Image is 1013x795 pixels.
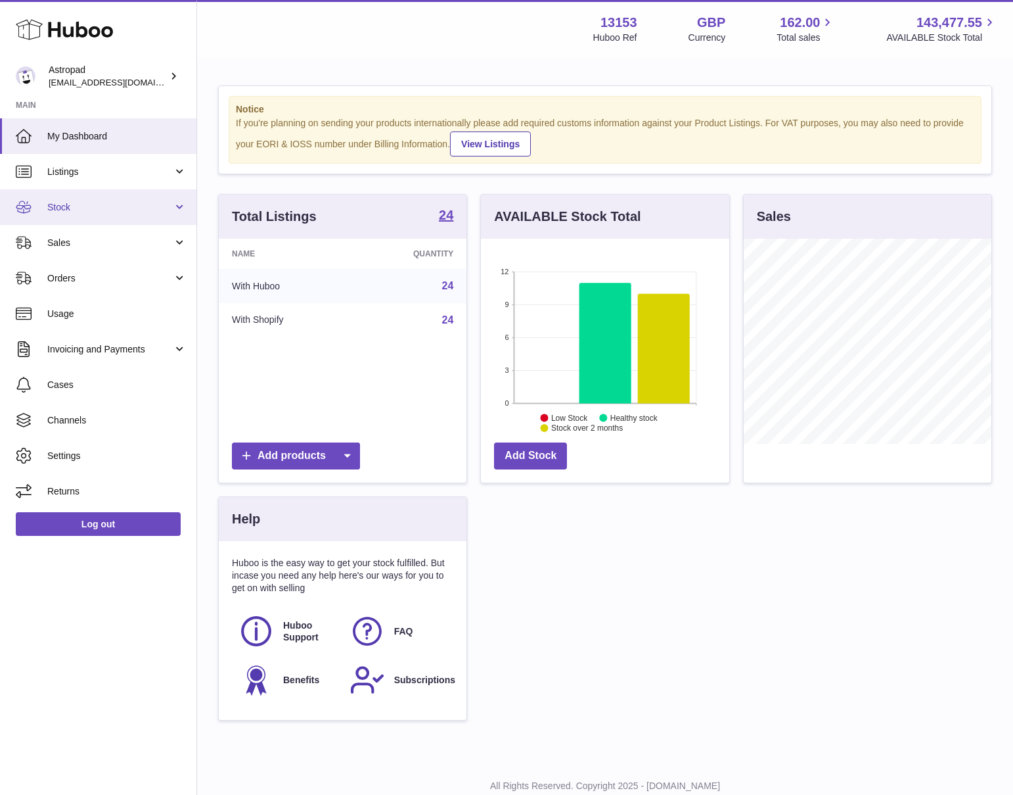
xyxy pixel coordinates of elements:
text: Healthy stock [610,413,658,422]
a: 143,477.55 AVAILABLE Stock Total [886,14,997,44]
text: 0 [505,399,509,407]
span: Usage [47,308,187,320]
text: 3 [505,366,509,374]
a: 24 [442,314,454,325]
th: Quantity [352,239,466,269]
p: Huboo is the easy way to get your stock fulfilled. But incase you need any help here's our ways f... [232,557,453,594]
img: matt@astropad.com [16,66,35,86]
div: Currency [688,32,726,44]
h3: Total Listings [232,208,317,226]
text: 9 [505,301,509,308]
th: Name [219,239,352,269]
strong: Notice [236,103,974,116]
a: Add products [232,443,360,470]
strong: GBP [697,14,725,32]
strong: 24 [439,208,453,222]
span: My Dashboard [47,130,187,143]
h3: AVAILABLE Stock Total [494,208,641,226]
span: Invoicing and Payments [47,343,173,356]
a: Subscriptions [349,662,447,698]
h3: Sales [757,208,791,226]
a: 162.00 Total sales [777,14,835,44]
p: All Rights Reserved. Copyright 2025 - [DOMAIN_NAME] [208,780,1002,792]
span: Benefits [283,674,319,687]
span: FAQ [394,625,413,638]
span: Cases [47,379,187,391]
span: AVAILABLE Stock Total [886,32,997,44]
span: Returns [47,485,187,498]
a: FAQ [349,614,447,649]
span: Total sales [777,32,835,44]
a: 24 [439,208,453,224]
span: Huboo Support [283,619,335,644]
a: Log out [16,512,181,536]
a: 24 [442,280,454,291]
span: Settings [47,450,187,462]
div: Astropad [49,64,167,89]
h3: Help [232,510,260,528]
span: Orders [47,272,173,285]
span: 143,477.55 [916,14,982,32]
td: With Shopify [219,303,352,337]
span: Listings [47,166,173,178]
span: Sales [47,237,173,249]
text: Stock over 2 months [551,423,623,433]
a: Huboo Support [238,614,336,649]
span: [EMAIL_ADDRESS][DOMAIN_NAME] [49,77,193,87]
span: Channels [47,414,187,427]
text: 6 [505,333,509,341]
strong: 13153 [600,14,637,32]
text: 12 [501,268,509,276]
td: With Huboo [219,269,352,303]
text: Low Stock [551,413,588,422]
span: 162.00 [780,14,820,32]
a: Add Stock [494,443,567,470]
a: View Listings [450,132,531,157]
div: If you're planning on sending your products internationally please add required customs informati... [236,117,974,157]
a: Benefits [238,662,336,698]
div: Huboo Ref [593,32,637,44]
span: Subscriptions [394,674,455,687]
span: Stock [47,201,173,214]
